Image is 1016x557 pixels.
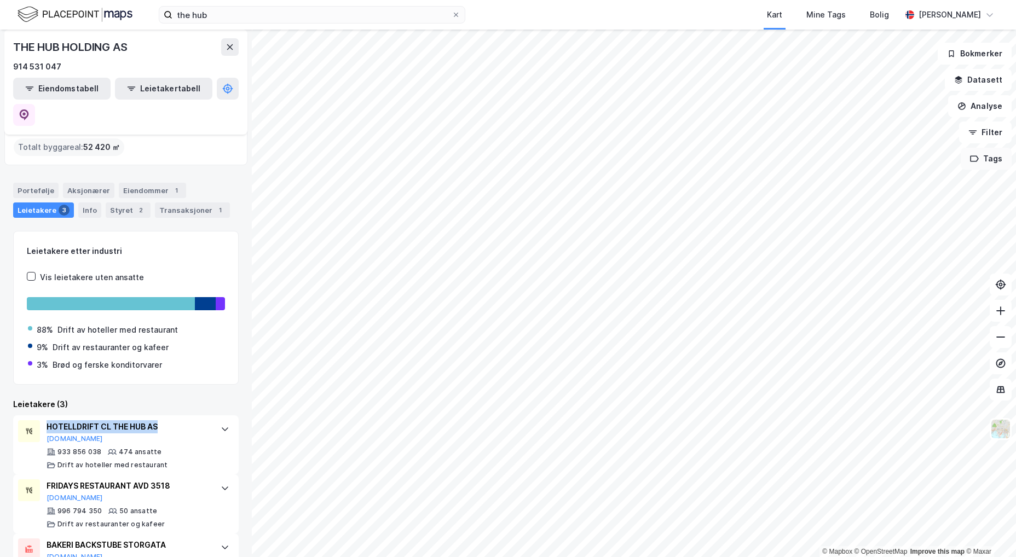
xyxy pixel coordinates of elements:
[13,78,111,100] button: Eiendomstabell
[119,183,186,198] div: Eiendommer
[172,7,452,23] input: Søk på adresse, matrikkel, gårdeiere, leietakere eller personer
[961,148,1012,170] button: Tags
[961,504,1016,557] iframe: Chat Widget
[959,121,1012,143] button: Filter
[57,461,168,469] div: Drift av hoteller med restaurant
[13,398,239,411] div: Leietakere (3)
[13,202,74,218] div: Leietakere
[57,323,178,336] div: Drift av hoteller med restaurant
[37,341,48,354] div: 9%
[910,548,965,555] a: Improve this map
[83,141,120,154] span: 52 420 ㎡
[13,183,59,198] div: Portefølje
[13,60,61,73] div: 914 531 047
[57,520,165,529] div: Drift av restauranter og kafeer
[47,479,210,492] div: FRIDAYS RESTAURANT AVD 3518
[59,205,70,216] div: 3
[961,504,1016,557] div: Kontrollprogram for chat
[47,538,210,552] div: BAKERI BACKSTUBE STORGATA
[37,323,53,336] div: 88%
[822,548,852,555] a: Mapbox
[47,494,103,502] button: [DOMAIN_NAME]
[990,419,1011,439] img: Z
[870,8,889,21] div: Bolig
[215,205,226,216] div: 1
[155,202,230,218] div: Transaksjoner
[18,5,132,24] img: logo.f888ab2527a4732fd821a326f86c7f29.svg
[938,43,1012,65] button: Bokmerker
[40,271,144,284] div: Vis leietakere uten ansatte
[119,507,157,515] div: 50 ansatte
[171,185,182,196] div: 1
[63,183,114,198] div: Aksjonærer
[13,38,129,56] div: THE HUB HOLDING AS
[767,8,782,21] div: Kart
[53,358,162,372] div: Brød og ferske konditorvarer
[57,507,102,515] div: 996 794 350
[115,78,212,100] button: Leietakertabell
[37,358,48,372] div: 3%
[945,69,1012,91] button: Datasett
[135,205,146,216] div: 2
[27,245,225,258] div: Leietakere etter industri
[106,202,151,218] div: Styret
[948,95,1012,117] button: Analyse
[855,548,908,555] a: OpenStreetMap
[57,448,101,456] div: 933 856 038
[14,138,124,156] div: Totalt byggareal :
[119,448,161,456] div: 474 ansatte
[919,8,981,21] div: [PERSON_NAME]
[53,341,169,354] div: Drift av restauranter og kafeer
[47,434,103,443] button: [DOMAIN_NAME]
[78,202,101,218] div: Info
[806,8,846,21] div: Mine Tags
[47,420,210,433] div: HOTELLDRIFT CL THE HUB AS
